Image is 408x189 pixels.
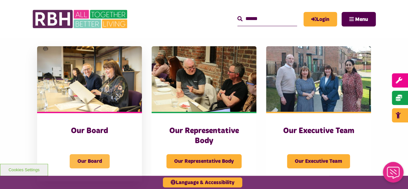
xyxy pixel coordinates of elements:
a: Our Executive Team Our Executive Team [266,46,371,181]
img: RBH [32,6,129,32]
h3: Our Representative Body [164,126,244,146]
img: Rep Body [152,46,256,112]
span: Our Board [70,154,110,168]
h3: Our Executive Team [279,126,358,136]
h3: Our Board [50,126,129,136]
span: Our Representative Body [166,154,242,168]
img: RBH Executive Team [266,46,371,112]
a: MyRBH [304,12,337,26]
a: Our Representative Body Our Representative Body [152,46,256,181]
img: RBH Board 1 [37,46,142,112]
a: Our Board Our Board [37,46,142,181]
span: Our Executive Team [287,154,350,168]
input: Search [237,12,297,26]
span: Menu [355,17,368,22]
button: Navigation [342,12,376,26]
button: Language & Accessibility [163,177,242,187]
iframe: Netcall Web Assistant for live chat [379,160,408,189]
